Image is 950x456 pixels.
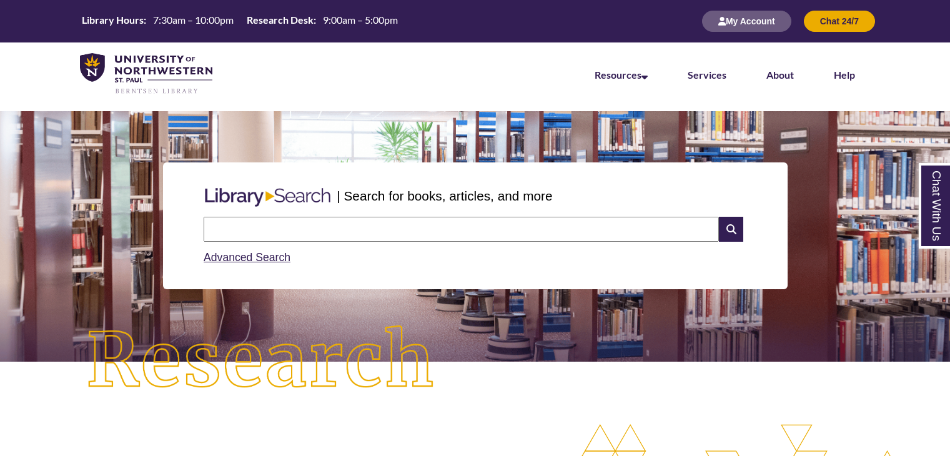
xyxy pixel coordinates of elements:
[688,69,726,81] a: Services
[766,69,794,81] a: About
[702,11,791,32] button: My Account
[77,13,403,30] a: Hours Today
[77,13,403,29] table: Hours Today
[702,16,791,26] a: My Account
[323,14,398,26] span: 9:00am – 5:00pm
[80,53,212,95] img: UNWSP Library Logo
[47,287,475,435] img: Research
[337,186,552,206] p: | Search for books, articles, and more
[719,217,743,242] i: Search
[242,13,318,27] th: Research Desk:
[199,183,337,212] img: Libary Search
[834,69,855,81] a: Help
[77,13,148,27] th: Library Hours:
[804,16,875,26] a: Chat 24/7
[595,69,648,81] a: Resources
[153,14,234,26] span: 7:30am – 10:00pm
[204,251,290,264] a: Advanced Search
[804,11,875,32] button: Chat 24/7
